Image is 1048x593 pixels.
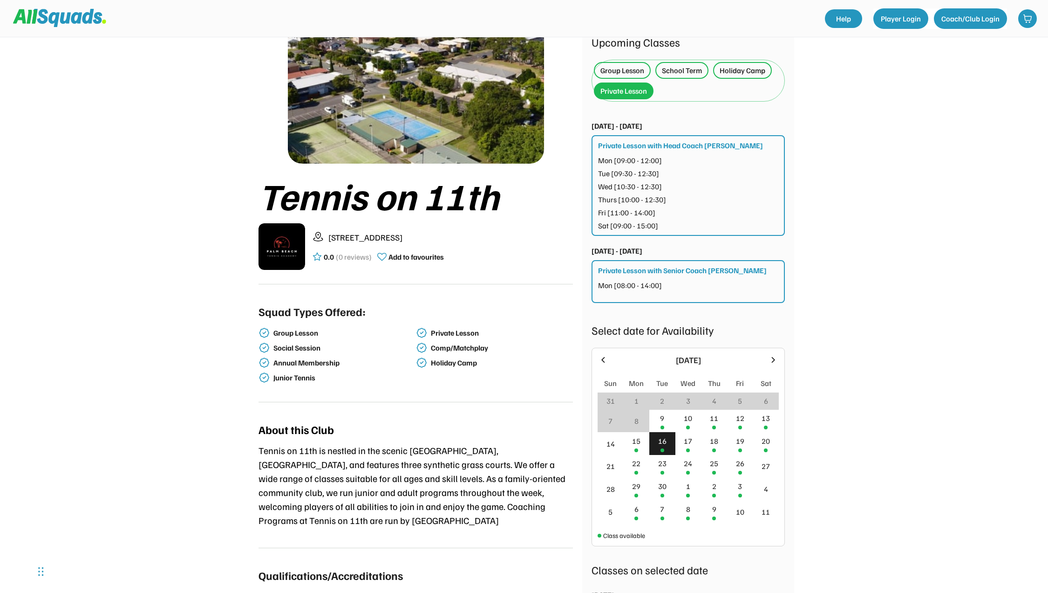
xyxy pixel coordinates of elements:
div: Private Lesson with Senior Coach [PERSON_NAME] [598,265,767,276]
div: 10 [684,413,692,424]
img: check-verified-01.svg [259,342,270,353]
div: Private Lesson [431,329,572,338]
img: 1000017423.png [288,24,544,164]
div: (0 reviews) [336,251,372,262]
div: 26 [736,458,744,469]
div: Mon [629,378,644,389]
div: 1 [634,395,639,407]
div: About this Club [259,421,334,438]
div: 3 [686,395,690,407]
div: [DATE] [613,354,763,366]
div: 6 [764,395,768,407]
div: School Term [662,65,702,76]
img: check-verified-01.svg [416,342,427,353]
div: 21 [606,461,615,472]
div: Sun [604,378,617,389]
div: [DATE] - [DATE] [592,245,642,256]
div: Thurs [10:00 - 12:30] [598,194,666,205]
div: 8 [634,415,639,427]
div: 27 [762,461,770,472]
div: 15 [632,435,640,447]
div: 4 [764,483,768,495]
div: 9 [660,413,664,424]
img: check-verified-01.svg [416,327,427,338]
div: Wed [681,378,695,389]
div: Wed [10:30 - 12:30] [598,181,662,192]
div: 5 [608,506,612,517]
div: 11 [710,413,718,424]
div: Classes on selected date [592,561,785,578]
div: Thu [708,378,721,389]
img: check-verified-01.svg [416,357,427,368]
div: Mon [08:00 - 14:00] [598,280,662,291]
img: check-verified-01.svg [259,327,270,338]
div: 23 [658,458,667,469]
div: 13 [762,413,770,424]
div: Group Lesson [600,65,644,76]
div: 16 [658,435,667,447]
button: Player Login [873,8,928,29]
div: [STREET_ADDRESS] [328,231,573,244]
div: Upcoming Classes [592,34,785,50]
div: Qualifications/Accreditations [259,567,403,584]
a: Help [825,9,862,28]
div: Select date for Availability [592,322,785,338]
div: Social Session [273,344,414,352]
div: 9 [712,503,716,515]
div: Squad Types Offered: [259,303,366,320]
div: 14 [606,438,615,449]
div: Tue [656,378,668,389]
div: 7 [608,415,612,427]
div: 6 [634,503,639,515]
div: Junior Tennis [273,373,414,382]
div: 17 [684,435,692,447]
div: 4 [712,395,716,407]
div: 10 [736,506,744,517]
div: 0.0 [324,251,334,262]
div: Class available [603,531,645,540]
div: Comp/Matchplay [431,344,572,352]
div: Fri [11:00 - 14:00] [598,207,655,218]
div: Annual Membership [273,359,414,367]
div: 12 [736,413,744,424]
div: Mon [09:00 - 12:00] [598,155,662,166]
div: 11 [762,506,770,517]
div: 28 [606,483,615,495]
img: check-verified-01.svg [259,372,270,383]
div: 8 [686,503,690,515]
div: [DATE] - [DATE] [592,120,642,131]
div: 30 [658,481,667,492]
div: Fri [736,378,744,389]
div: 22 [632,458,640,469]
div: Sat [761,378,771,389]
img: shopping-cart-01%20%281%29.svg [1023,14,1032,23]
div: 2 [712,481,716,492]
div: 2 [660,395,664,407]
div: 29 [632,481,640,492]
div: 18 [710,435,718,447]
div: Tennis on 11th is nestled in the scenic [GEOGRAPHIC_DATA], [GEOGRAPHIC_DATA], and features three ... [259,443,573,527]
div: 20 [762,435,770,447]
div: 7 [660,503,664,515]
div: 24 [684,458,692,469]
div: 31 [606,395,615,407]
div: 19 [736,435,744,447]
div: 1 [686,481,690,492]
div: 3 [738,481,742,492]
div: Add to favourites [388,251,444,262]
div: Private Lesson with Head Coach [PERSON_NAME] [598,140,763,151]
img: IMG_2979.png [259,223,305,270]
div: Holiday Camp [720,65,765,76]
div: Group Lesson [273,329,414,338]
div: Tennis on 11th [259,175,573,216]
div: Tue [09:30 - 12:30] [598,168,659,179]
div: Sat [09:00 - 15:00] [598,220,658,231]
img: Squad%20Logo.svg [13,9,106,27]
div: 25 [710,458,718,469]
button: Coach/Club Login [934,8,1007,29]
div: 5 [738,395,742,407]
img: check-verified-01.svg [259,357,270,368]
div: Holiday Camp [431,359,572,367]
div: Private Lesson [600,85,647,97]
